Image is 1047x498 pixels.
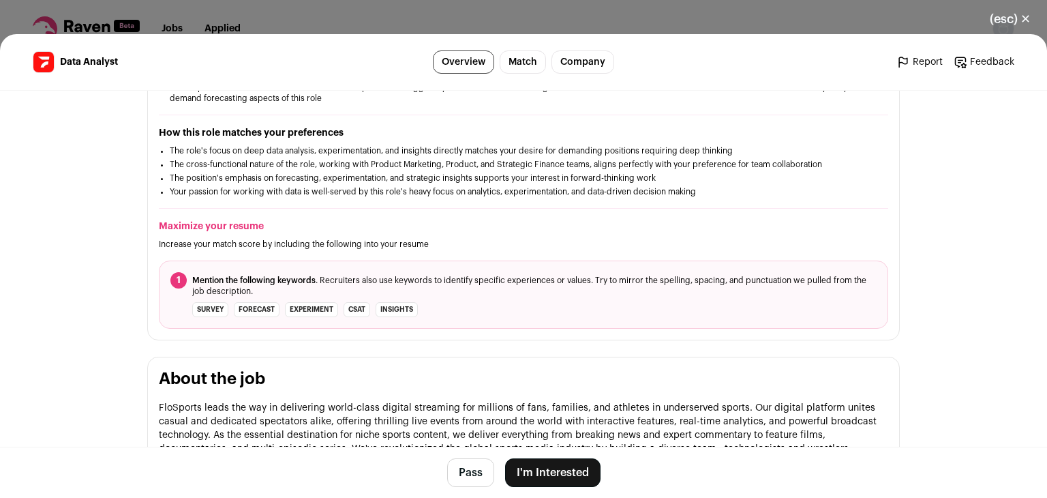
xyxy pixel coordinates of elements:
span: Mention the following keywords [192,276,316,284]
li: insights [376,302,418,317]
li: Your passion for working with data is well-served by this role's heavy focus on analytics, experi... [170,186,877,197]
a: Feedback [954,55,1014,69]
a: Overview [433,50,494,74]
a: Match [500,50,546,74]
h2: Maximize your resume [159,220,888,233]
p: FloSports leads the way in delivering world-class digital streaming for millions of fans, familie... [159,401,888,483]
button: I'm Interested [505,458,601,487]
a: Company [551,50,614,74]
li: survey [192,302,228,317]
h2: How this role matches your preferences [159,126,888,140]
span: 1 [170,272,187,289]
img: cd5a3f8cd41bba603d3a61d1fd3e441035e0252d09a05c426186a6f9bf984e25.jpg [33,52,54,72]
a: Report [896,55,943,69]
button: Pass [447,458,494,487]
li: experiment [285,302,338,317]
li: The position's emphasis on forecasting, experimentation, and strategic insights supports your int... [170,173,877,184]
button: Close modal [973,4,1047,34]
span: . Recruiters also use keywords to identify specific experiences or values. Try to mirror the spel... [192,275,877,297]
li: forecast [234,302,279,317]
li: The cross-functional nature of the role, working with Product Marketing, Product, and Strategic F... [170,159,877,170]
p: Increase your match score by including the following into your resume [159,239,888,250]
li: Your experience with AWS and automation of data processes suggests you're comfortable working wit... [170,82,877,104]
li: CSAT [344,302,370,317]
h2: About the job [159,368,888,390]
span: Data Analyst [60,55,118,69]
li: The role's focus on deep data analysis, experimentation, and insights directly matches your desir... [170,145,877,156]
